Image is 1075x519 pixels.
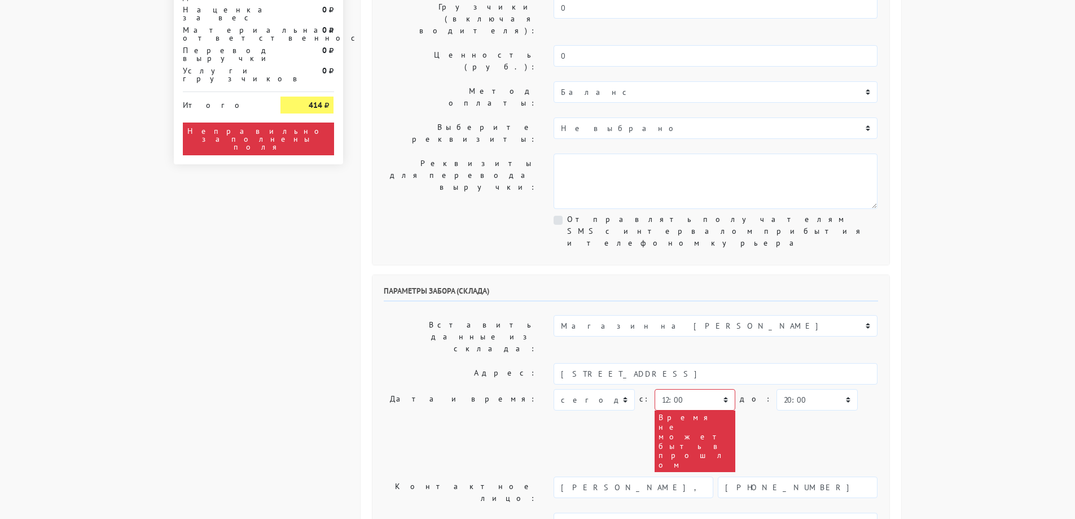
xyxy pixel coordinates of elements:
[375,117,546,149] label: Выберите реквизиты:
[322,5,327,15] strong: 0
[375,45,546,77] label: Ценность (руб.):
[309,100,322,110] strong: 414
[718,477,877,498] input: Телефон
[554,477,713,498] input: Имя
[174,26,273,42] div: Материальная ответственность
[375,154,546,209] label: Реквизиты для перевода выручки:
[375,81,546,113] label: Метод оплаты:
[375,363,546,385] label: Адрес:
[322,25,327,35] strong: 0
[375,477,546,508] label: Контактное лицо:
[655,411,735,472] div: Время не может быть в прошлом
[384,286,878,302] h6: Параметры забора (склада)
[639,389,650,409] label: c:
[322,66,327,76] strong: 0
[174,46,273,62] div: Перевод выручки
[183,123,334,155] div: Неправильно заполнены поля
[375,389,546,472] label: Дата и время:
[375,315,546,359] label: Вставить данные из склада:
[174,67,273,82] div: Услуги грузчиков
[567,213,877,249] label: Отправлять получателям SMS с интервалом прибытия и телефоном курьера
[322,45,327,55] strong: 0
[740,389,772,409] label: до:
[183,97,264,109] div: Итого
[174,6,273,21] div: Наценка за вес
